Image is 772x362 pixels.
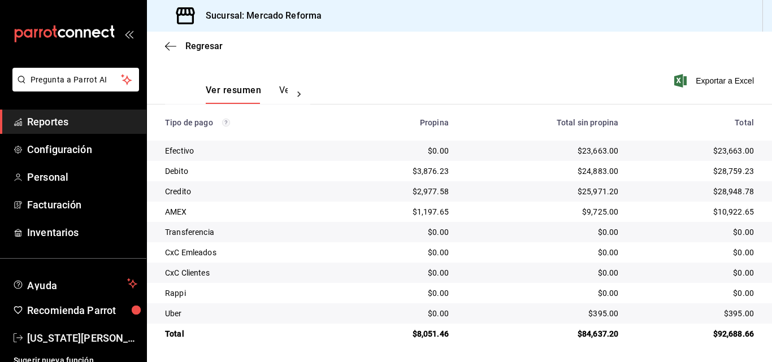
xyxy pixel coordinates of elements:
span: [US_STATE][PERSON_NAME] [27,330,137,346]
span: Reportes [27,114,137,129]
button: Exportar a Excel [676,74,754,88]
div: $0.00 [467,287,618,299]
span: Recomienda Parrot [27,303,137,318]
div: Rappi [165,287,333,299]
div: AMEX [165,206,333,217]
button: open_drawer_menu [124,29,133,38]
div: $1,197.65 [351,206,448,217]
div: $0.00 [351,287,448,299]
div: Total sin propina [467,118,618,127]
div: $2,977.58 [351,186,448,197]
div: $0.00 [467,226,618,238]
div: $10,922.65 [636,206,754,217]
div: $9,725.00 [467,206,618,217]
div: $92,688.66 [636,328,754,339]
div: $0.00 [636,267,754,278]
div: $28,759.23 [636,165,754,177]
div: Transferencia [165,226,333,238]
div: Debito [165,165,333,177]
button: Ver resumen [206,85,261,104]
div: $23,663.00 [636,145,754,156]
div: $23,663.00 [467,145,618,156]
div: Efectivo [165,145,333,156]
div: $0.00 [351,247,448,258]
div: $0.00 [351,267,448,278]
h3: Sucursal: Mercado Reforma [197,9,322,23]
div: $395.00 [636,308,754,319]
div: $84,637.20 [467,328,618,339]
div: $0.00 [351,308,448,319]
button: Regresar [165,41,223,51]
div: Propina [351,118,448,127]
div: Total [636,118,754,127]
div: Tipo de pago [165,118,333,127]
div: $0.00 [636,226,754,238]
div: $0.00 [351,226,448,238]
a: Pregunta a Parrot AI [8,82,139,94]
span: Inventarios [27,225,137,240]
span: Facturación [27,197,137,212]
div: navigation tabs [206,85,288,104]
span: Configuración [27,142,137,157]
div: $0.00 [467,247,618,258]
div: $395.00 [467,308,618,319]
span: Regresar [185,41,223,51]
span: Personal [27,169,137,185]
div: $25,971.20 [467,186,618,197]
div: $3,876.23 [351,165,448,177]
div: $0.00 [467,267,618,278]
div: CxC Emleados [165,247,333,258]
div: $28,948.78 [636,186,754,197]
div: $0.00 [636,287,754,299]
span: Pregunta a Parrot AI [31,74,122,86]
div: CxC Clientes [165,267,333,278]
svg: Los pagos realizados con Pay y otras terminales son montos brutos. [222,119,230,127]
div: $8,051.46 [351,328,448,339]
div: $0.00 [636,247,754,258]
div: $24,883.00 [467,165,618,177]
div: Credito [165,186,333,197]
button: Pregunta a Parrot AI [12,68,139,91]
div: Uber [165,308,333,319]
span: Ayuda [27,277,123,290]
div: Total [165,328,333,339]
div: $0.00 [351,145,448,156]
button: Ver pagos [279,85,322,104]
